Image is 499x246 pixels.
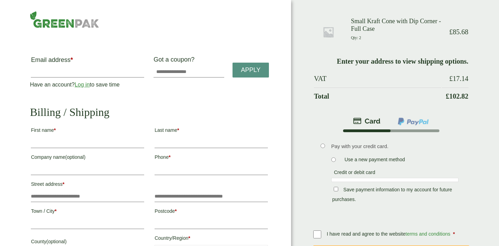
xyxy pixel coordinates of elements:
[449,28,453,36] span: £
[188,235,190,241] abbr: required
[54,127,56,133] abbr: required
[31,179,144,191] label: Street address
[233,63,269,78] a: Apply
[446,92,469,100] bdi: 102.82
[154,56,197,66] label: Got a coupon?
[155,233,268,245] label: Country/Region
[175,208,177,214] abbr: required
[446,92,449,100] span: £
[351,18,441,33] h3: Small Kraft Cone with Dip Corner - Full Case
[31,57,144,66] label: Email address
[453,231,455,237] abbr: required
[30,106,269,119] h2: Billing / Shipping
[449,75,453,82] span: £
[331,170,378,177] label: Credit or debit card
[405,231,450,237] a: terms and conditions
[351,36,361,40] small: Qty: 2
[75,82,90,88] a: Log in
[169,154,170,160] abbr: required
[155,206,268,218] label: Postcode
[30,81,145,89] p: Have an account? to save time
[314,88,441,104] th: Total
[46,239,67,244] span: (optional)
[55,208,56,214] abbr: required
[62,181,64,187] abbr: required
[31,125,144,137] label: First name
[65,154,85,160] span: (optional)
[342,157,408,164] label: Use a new payment method
[314,70,441,87] th: VAT
[155,152,268,164] label: Phone
[31,152,144,164] label: Company name
[449,75,469,82] bdi: 17.14
[397,117,429,126] img: ppcp-gateway.png
[155,125,268,137] label: Last name
[31,206,144,218] label: Town / City
[177,127,179,133] abbr: required
[30,11,99,28] img: GreenPak Supplies
[314,53,469,70] td: Enter your address to view shipping options.
[332,187,452,204] label: Save payment information to my account for future purchases.
[241,66,261,74] span: Apply
[449,28,469,36] bdi: 85.68
[314,18,343,46] img: Placeholder
[327,231,452,237] span: I have read and agree to the website
[353,117,380,125] img: stripe.png
[70,56,73,63] abbr: required
[331,143,458,150] p: Pay with your credit card.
